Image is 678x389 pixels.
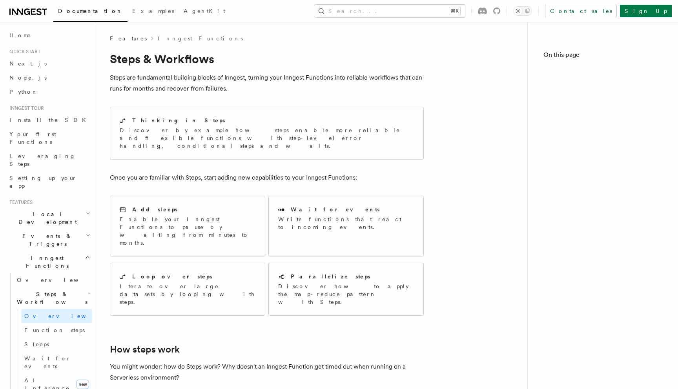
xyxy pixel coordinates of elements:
a: Setting up your app [6,171,92,193]
button: Local Development [6,207,92,229]
span: Steps & Workflows [14,290,87,306]
h1: Steps & Workflows [110,52,424,66]
a: Sleeps [21,337,92,351]
span: Setting up your app [9,175,77,189]
h4: On this page [543,50,662,63]
span: Leveraging Steps [9,153,76,167]
span: Features [110,35,147,42]
span: Sleeps [24,341,49,347]
span: Local Development [6,210,86,226]
span: AgentKit [184,8,225,14]
a: Leveraging Steps [6,149,92,171]
span: Python [9,89,38,95]
span: Install the SDK [9,117,91,123]
p: Write functions that react to incoming events. [278,215,414,231]
a: Your first Functions [6,127,92,149]
kbd: ⌘K [449,7,460,15]
span: Quick start [6,49,40,55]
span: Inngest tour [6,105,44,111]
a: Python [6,85,92,99]
p: Steps are fundamental building blocks of Inngest, turning your Inngest Functions into reliable wo... [110,72,424,94]
a: Contact sales [545,5,617,17]
a: Thinking in StepsDiscover by example how steps enable more reliable and flexible functions with s... [110,107,424,160]
a: Install the SDK [6,113,92,127]
a: Node.js [6,71,92,85]
button: Steps & Workflows [14,287,92,309]
span: Examples [132,8,174,14]
p: You might wonder: how do Steps work? Why doesn't an Inngest Function get timed out when running o... [110,361,424,383]
a: AgentKit [179,2,230,21]
h2: Add sleeps [132,205,178,213]
span: Next.js [9,60,47,67]
span: Function steps [24,327,85,333]
a: Add sleepsEnable your Inngest Functions to pause by waiting from minutes to months. [110,196,265,256]
button: Search...⌘K [314,5,465,17]
a: Parallelize stepsDiscover how to apply the map-reduce pattern with Steps. [268,263,424,316]
button: Events & Triggers [6,229,92,251]
a: How steps work [110,344,180,355]
a: Documentation [53,2,128,22]
button: Inngest Functions [6,251,92,273]
a: Examples [128,2,179,21]
a: Overview [21,309,92,323]
a: Overview [14,273,92,287]
span: Inngest Functions [6,254,85,270]
span: Node.js [9,75,47,81]
button: Toggle dark mode [513,6,532,16]
p: Discover by example how steps enable more reliable and flexible functions with step-level error h... [120,126,414,150]
p: Once you are familiar with Steps, start adding new capabilities to your Inngest Functions: [110,172,424,183]
p: Iterate over large datasets by looping with steps. [120,282,255,306]
span: new [76,380,89,389]
h2: Thinking in Steps [132,116,225,124]
a: Loop over stepsIterate over large datasets by looping with steps. [110,263,265,316]
h2: Wait for events [291,205,380,213]
span: Overview [17,277,98,283]
h2: Parallelize steps [291,273,370,280]
a: Function steps [21,323,92,337]
span: Events & Triggers [6,232,86,248]
a: Next.js [6,56,92,71]
span: Home [9,31,31,39]
span: Your first Functions [9,131,56,145]
span: Features [6,199,33,205]
a: Wait for events [21,351,92,373]
span: Overview [24,313,105,319]
p: Discover how to apply the map-reduce pattern with Steps. [278,282,414,306]
a: Home [6,28,92,42]
span: Documentation [58,8,123,14]
a: Inngest Functions [158,35,243,42]
p: Enable your Inngest Functions to pause by waiting from minutes to months. [120,215,255,247]
span: Wait for events [24,355,71,369]
a: Wait for eventsWrite functions that react to incoming events. [268,196,424,256]
a: Sign Up [620,5,672,17]
h2: Loop over steps [132,273,212,280]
